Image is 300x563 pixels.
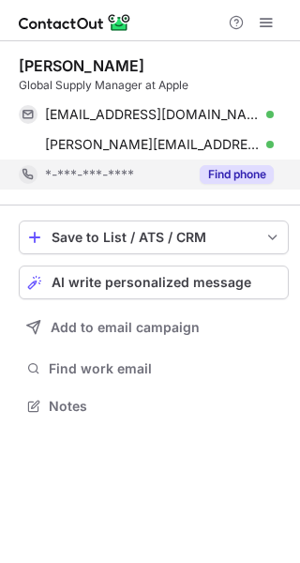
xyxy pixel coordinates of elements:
[19,266,289,299] button: AI write personalized message
[200,165,274,184] button: Reveal Button
[45,136,260,153] span: [PERSON_NAME][EMAIL_ADDRESS][PERSON_NAME][DOMAIN_NAME]
[19,393,289,419] button: Notes
[19,356,289,382] button: Find work email
[51,320,200,335] span: Add to email campaign
[49,360,281,377] span: Find work email
[19,56,144,75] div: [PERSON_NAME]
[19,221,289,254] button: save-profile-one-click
[19,311,289,344] button: Add to email campaign
[52,275,251,290] span: AI write personalized message
[52,230,256,245] div: Save to List / ATS / CRM
[19,11,131,34] img: ContactOut v5.3.10
[49,398,281,415] span: Notes
[19,77,289,94] div: Global Supply Manager at Apple
[45,106,260,123] span: [EMAIL_ADDRESS][DOMAIN_NAME]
